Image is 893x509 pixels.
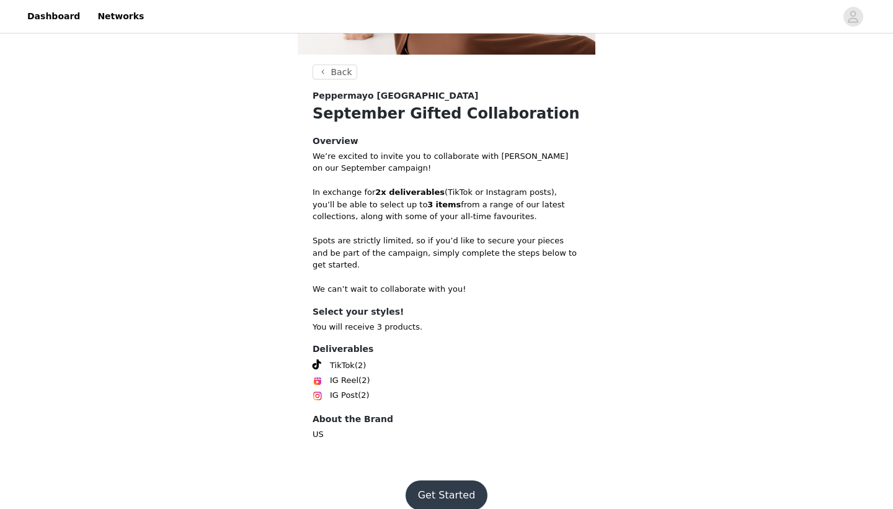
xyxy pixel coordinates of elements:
img: Instagram Icon [313,391,322,401]
span: (2) [355,359,366,372]
strong: items [436,200,461,209]
h4: Overview [313,135,580,148]
span: IG Post [330,389,358,402]
span: (2) [358,389,369,402]
h1: September Gifted Collaboration [313,102,580,125]
h4: Select your styles! [313,305,580,318]
strong: 2x deliverables [375,187,445,197]
img: Instagram Reels Icon [313,376,322,386]
p: You will receive 3 products. [313,321,580,333]
div: avatar [847,7,859,27]
p: We can’t wait to collaborate with you! [313,283,580,295]
p: US [313,428,580,441]
span: (2) [358,374,370,387]
span: Peppermayo [GEOGRAPHIC_DATA] [313,89,478,102]
h4: About the Brand [313,413,580,426]
p: In exchange for (TikTok or Instagram posts), you’ll be able to select up to from a range of our l... [313,186,580,223]
strong: 3 [427,200,433,209]
p: We’re excited to invite you to collaborate with [PERSON_NAME] on our September campaign! [313,150,580,174]
h4: Deliverables [313,343,580,356]
p: Spots are strictly limited, so if you’d like to secure your pieces and be part of the campaign, s... [313,235,580,271]
span: TikTok [330,359,355,372]
a: Dashboard [20,2,87,30]
a: Networks [90,2,151,30]
button: Back [313,65,357,79]
span: IG Reel [330,374,358,387]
